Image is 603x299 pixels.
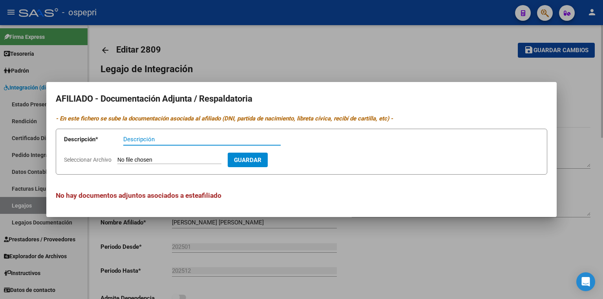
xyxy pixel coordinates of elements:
button: Guardar [228,153,268,167]
span: Guardar [234,157,261,164]
p: Descripción [64,135,123,144]
i: - En este fichero se sube la documentación asociada al afiliado (DNI, partida de nacimiento, libr... [56,115,393,122]
div: Open Intercom Messenger [576,272,595,291]
h2: AFILIADO - Documentación Adjunta / Respaldatoria [56,91,547,106]
h3: No hay documentos adjuntos asociados a este [56,190,547,201]
span: afiliado [198,191,221,199]
span: Seleccionar Archivo [64,157,111,163]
